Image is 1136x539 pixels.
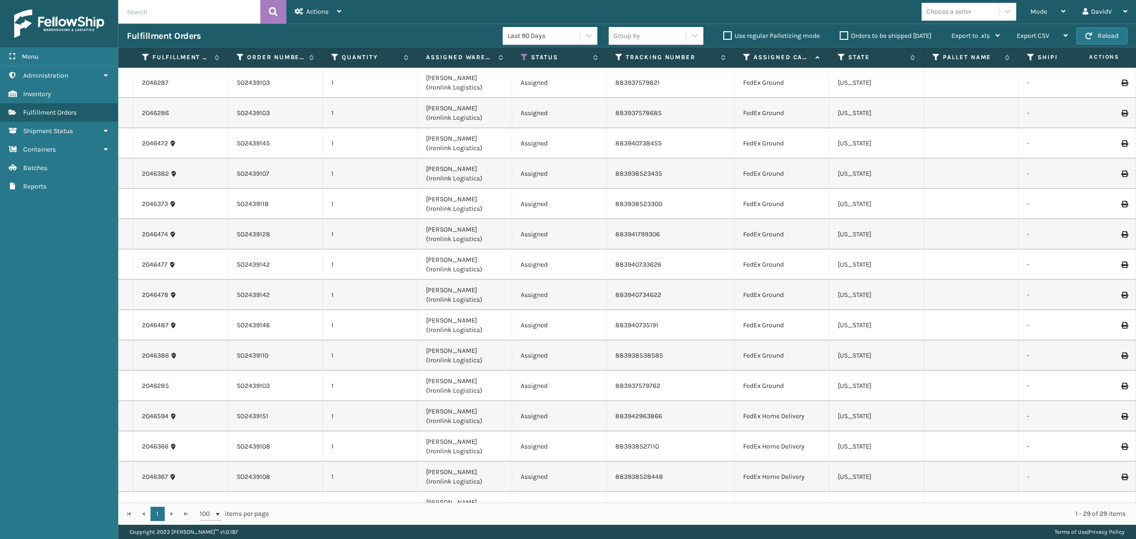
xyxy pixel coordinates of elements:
td: Assigned [512,401,607,431]
h3: Fulfillment Orders [127,30,201,42]
a: 883938523300 [615,200,662,208]
td: [PERSON_NAME] (Ironlink Logistics) [417,189,512,219]
span: 100 [200,509,214,519]
td: SO2439145 [228,128,323,159]
td: - [1019,219,1113,250]
td: [US_STATE] [829,159,924,189]
i: Print Label [1121,322,1127,329]
span: Export to .xls [951,32,990,40]
td: - [1019,371,1113,401]
p: Copyright 2023 [PERSON_NAME]™ v 1.0.187 [130,525,238,539]
td: Assigned [512,98,607,128]
td: [PERSON_NAME] (Ironlink Logistics) [417,280,512,310]
td: Assigned [512,250,607,280]
a: 883940738455 [615,139,662,147]
a: 2046477 [142,260,168,269]
td: - [1019,310,1113,341]
td: [PERSON_NAME] (Ironlink Logistics) [417,128,512,159]
td: - [1019,280,1113,310]
td: FedEx Ground [735,68,829,98]
td: 1 [323,219,417,250]
td: [PERSON_NAME] (Ironlink Logistics) [417,68,512,98]
td: [US_STATE] [829,189,924,219]
div: Group by [613,31,640,41]
td: - [1019,341,1113,371]
a: 883937579762 [615,382,660,390]
label: Use regular Palletizing mode [723,32,820,40]
a: 883940735191 [615,321,658,329]
td: [PERSON_NAME] (Ironlink Logistics) [417,250,512,280]
a: Terms of Use [1055,529,1087,535]
i: Print Label [1121,201,1127,207]
td: SO2439103 [228,371,323,401]
td: [US_STATE] [829,371,924,401]
i: Print Label [1121,413,1127,420]
td: FedEx Ground [735,189,829,219]
a: 883940734622 [615,291,661,299]
td: Assigned [512,492,607,522]
span: Mode [1030,8,1047,16]
i: Print Label [1121,140,1127,147]
td: 1 [323,401,417,431]
td: [US_STATE] [829,128,924,159]
img: logo [14,9,104,38]
td: Assigned [512,431,607,462]
td: FedEx Ground [735,280,829,310]
a: 2046286 [142,108,169,118]
td: Assigned [512,371,607,401]
span: Export CSV [1017,32,1049,40]
a: 883938538585 [615,351,663,359]
i: Print Label [1121,352,1127,359]
td: FedEx Ground [735,128,829,159]
td: [PERSON_NAME] (Ironlink Logistics) [417,462,512,492]
label: State [848,53,905,62]
a: 2046287 [142,78,169,88]
div: Choose a seller [926,7,971,17]
label: Quantity [342,53,399,62]
div: | [1055,525,1125,539]
span: Reports [23,182,46,190]
td: Assigned [512,341,607,371]
td: FedEx Home Delivery [735,401,829,431]
a: 2046474 [142,230,168,239]
td: SO2439107 [228,159,323,189]
td: FedEx Ground [735,250,829,280]
td: - [1019,462,1113,492]
td: 1 [323,341,417,371]
td: 1 [323,431,417,462]
td: [US_STATE] [829,310,924,341]
td: - [1019,492,1113,522]
td: [US_STATE] [829,401,924,431]
a: 883941799306 [615,230,660,238]
td: 1 [323,492,417,522]
span: Batches [23,164,47,172]
td: [PERSON_NAME] (Ironlink Logistics) [417,219,512,250]
span: Containers [23,145,56,153]
td: 1 [323,371,417,401]
td: [US_STATE] [829,250,924,280]
a: 2046366 [142,442,169,451]
td: FedEx Home Delivery [735,462,829,492]
td: SO2439112 [228,492,323,522]
a: 2046472 [142,139,168,148]
td: - [1019,98,1113,128]
td: [US_STATE] [829,280,924,310]
a: 883940733626 [615,261,661,269]
a: 2046367 [142,472,168,482]
td: 1 [323,128,417,159]
td: Assigned [512,68,607,98]
td: [PERSON_NAME] (Ironlink Logistics) [417,98,512,128]
td: - [1019,128,1113,159]
td: - [1019,159,1113,189]
td: SO2439128 [228,219,323,250]
i: Print Label [1121,261,1127,268]
span: Actions [306,8,328,16]
td: SO2439118 [228,189,323,219]
span: Fulfillment Orders [23,108,77,117]
label: Order Number [247,53,304,62]
td: Assigned [512,219,607,250]
td: SO2439103 [228,68,323,98]
i: Print Label [1121,443,1127,450]
span: items per page [200,507,269,521]
td: SO2439151 [228,401,323,431]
